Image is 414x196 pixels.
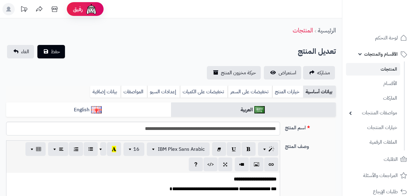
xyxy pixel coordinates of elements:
[346,92,400,105] a: الماركات
[373,187,398,196] span: طلبات الإرجاع
[283,140,338,150] label: وصف المنتج
[7,45,34,58] a: الغاء
[363,171,398,180] span: المراجعات والأسئلة
[384,155,398,164] span: الطلبات
[346,121,400,134] a: خيارات المنتجات
[303,86,336,98] a: بيانات أساسية
[37,45,65,58] button: حفظ
[133,146,139,153] span: 16
[123,142,144,156] button: 16
[16,3,32,17] a: تحديثات المنصة
[85,3,97,15] img: ai-face.png
[264,66,301,80] a: استعراض
[346,106,400,120] a: مواصفات المنتجات
[6,102,171,117] a: English
[73,6,83,13] span: رفيق
[318,26,336,35] a: الرئيسية
[158,146,205,153] span: IBM Plex Sans Arabic
[346,152,410,167] a: الطلبات
[298,45,336,58] h2: تعديل المنتج
[51,48,60,55] span: حفظ
[283,122,338,131] label: اسم المنتج
[254,106,265,113] img: العربية
[171,102,336,117] a: العربية
[147,86,180,98] a: إعدادات السيو
[228,86,272,98] a: تخفيضات على السعر
[346,136,400,149] a: الملفات الرقمية
[346,168,410,183] a: المراجعات والأسئلة
[317,69,330,76] span: مشاركه
[293,26,313,35] a: المنتجات
[121,86,147,98] a: المواصفات
[91,106,102,113] img: English
[90,86,121,98] a: بيانات إضافية
[346,31,410,45] a: لوحة التحكم
[21,48,29,55] span: الغاء
[372,11,408,24] img: logo-2.png
[180,86,228,98] a: تخفيضات على الكميات
[279,69,296,76] span: استعراض
[364,50,398,58] span: الأقسام والمنتجات
[272,86,303,98] a: خيارات المنتج
[147,142,210,156] button: IBM Plex Sans Arabic
[375,34,398,42] span: لوحة التحكم
[303,66,335,80] a: مشاركه
[346,63,400,76] a: المنتجات
[207,66,261,80] a: حركة مخزون المنتج
[221,69,256,76] span: حركة مخزون المنتج
[346,77,400,90] a: الأقسام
